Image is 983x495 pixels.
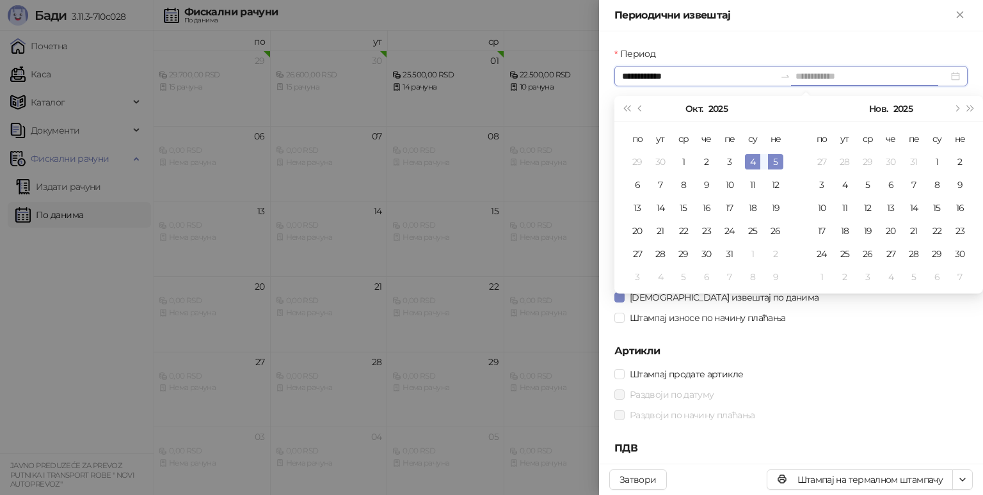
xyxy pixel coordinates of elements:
[860,154,875,169] div: 29
[722,177,737,192] div: 10
[672,196,695,219] td: 2025-10-15
[741,173,764,196] td: 2025-10-11
[952,8,968,23] button: Close
[741,242,764,265] td: 2025-11-01
[810,173,833,196] td: 2025-11-03
[856,127,879,150] th: ср
[893,96,913,122] button: Изабери годину
[630,200,645,216] div: 13
[768,269,783,285] div: 9
[902,219,925,242] td: 2025-11-21
[695,127,718,150] th: че
[764,150,787,173] td: 2025-10-05
[837,154,852,169] div: 28
[718,242,741,265] td: 2025-10-31
[879,265,902,288] td: 2025-12-04
[745,177,760,192] div: 11
[619,96,634,122] button: Претходна година (Control + left)
[745,200,760,216] div: 18
[768,200,783,216] div: 19
[699,246,714,262] div: 30
[860,269,875,285] div: 3
[626,127,649,150] th: по
[906,200,922,216] div: 14
[626,242,649,265] td: 2025-10-27
[780,71,790,81] span: swap-right
[764,173,787,196] td: 2025-10-12
[929,269,945,285] div: 6
[722,246,737,262] div: 31
[929,177,945,192] div: 8
[837,269,852,285] div: 2
[948,150,971,173] td: 2025-11-02
[741,219,764,242] td: 2025-10-25
[764,196,787,219] td: 2025-10-19
[676,200,691,216] div: 15
[745,154,760,169] div: 4
[837,177,852,192] div: 4
[810,196,833,219] td: 2025-11-10
[879,127,902,150] th: че
[626,219,649,242] td: 2025-10-20
[625,311,791,325] span: Штампај износе по начину плаћања
[952,246,968,262] div: 30
[649,196,672,219] td: 2025-10-14
[780,71,790,81] span: to
[902,242,925,265] td: 2025-11-28
[672,265,695,288] td: 2025-11-05
[718,265,741,288] td: 2025-11-07
[833,242,856,265] td: 2025-11-25
[718,173,741,196] td: 2025-10-10
[906,177,922,192] div: 7
[948,127,971,150] th: не
[879,219,902,242] td: 2025-11-20
[902,127,925,150] th: пе
[741,196,764,219] td: 2025-10-18
[672,173,695,196] td: 2025-10-08
[649,242,672,265] td: 2025-10-28
[814,246,829,262] div: 24
[860,246,875,262] div: 26
[653,177,668,192] div: 7
[925,127,948,150] th: су
[649,127,672,150] th: ут
[768,246,783,262] div: 2
[653,200,668,216] div: 14
[833,219,856,242] td: 2025-11-18
[695,242,718,265] td: 2025-10-30
[676,154,691,169] div: 1
[695,219,718,242] td: 2025-10-23
[649,219,672,242] td: 2025-10-21
[630,246,645,262] div: 27
[625,408,760,422] span: Раздвоји по начину плаћања
[856,150,879,173] td: 2025-10-29
[718,127,741,150] th: пе
[948,196,971,219] td: 2025-11-16
[856,242,879,265] td: 2025-11-26
[745,223,760,239] div: 25
[964,96,978,122] button: Следећа година (Control + right)
[695,265,718,288] td: 2025-11-06
[741,127,764,150] th: су
[626,150,649,173] td: 2025-09-29
[837,246,852,262] div: 25
[741,265,764,288] td: 2025-11-08
[883,223,899,239] div: 20
[722,269,737,285] div: 7
[676,269,691,285] div: 5
[883,177,899,192] div: 6
[856,173,879,196] td: 2025-11-05
[814,200,829,216] div: 10
[745,246,760,262] div: 1
[814,269,829,285] div: 1
[672,242,695,265] td: 2025-10-29
[906,269,922,285] div: 5
[768,177,783,192] div: 12
[745,269,760,285] div: 8
[695,150,718,173] td: 2025-10-02
[906,223,922,239] div: 21
[630,269,645,285] div: 3
[902,150,925,173] td: 2025-10-31
[614,8,952,23] div: Периодични извештај
[614,441,968,456] h5: ПДВ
